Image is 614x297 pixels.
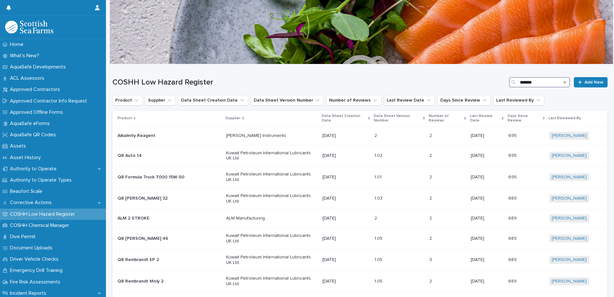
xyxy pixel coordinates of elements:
button: Number of Reviews [326,95,381,105]
tr: Alkalinity Reagent[PERSON_NAME] Instruments[DATE]22 22 [DATE]695695 [PERSON_NAME] [112,126,608,145]
p: What's New? [7,53,44,59]
p: Last Reviewed By [548,115,581,122]
p: [DATE] [322,279,370,284]
p: Fire Risk Assessments [7,279,66,285]
p: 2 [374,132,378,139]
p: 2 [429,132,433,139]
button: Last Review Date [384,95,435,105]
p: Days Since Review [508,113,541,124]
p: Authority to Operate Types [7,177,77,183]
p: Kuwait Petroleum International Lubricants UK Ltd [226,233,317,244]
p: 689 [508,256,518,263]
p: ALM 2 STROKE [118,216,221,221]
p: [DATE] [322,175,370,180]
p: Incident Reports [7,290,51,296]
p: ALM Manufacturing [226,216,317,221]
p: AquaSafe QR Codes [7,132,61,138]
p: 689 [508,194,518,201]
p: AquaSafe Developments [7,64,71,70]
p: 2 [429,277,433,284]
p: ACL Assessors [7,75,49,81]
p: 695 [508,132,518,139]
p: [DATE] [322,153,370,158]
p: Data Sheet Creation Date [322,113,366,124]
p: Product [118,115,132,122]
p: [PERSON_NAME] Instruments [226,133,317,139]
a: [PERSON_NAME] [552,175,587,180]
a: [PERSON_NAME] [552,133,587,139]
p: Approved Contractors [7,86,65,93]
p: Document Uploads [7,245,57,251]
p: Q8 Auto 14 [118,153,221,158]
p: Beaufort Scale [7,188,48,194]
p: 689 [508,277,518,284]
p: 689 [508,214,518,221]
p: 695 [508,173,518,180]
tr: Q8 [PERSON_NAME] 46Kuwait Petroleum International Lubricants UK Ltd[DATE]1.051.05 22 [DATE]689689... [112,228,608,249]
p: [DATE] [471,236,503,241]
a: Add New [574,77,608,87]
p: [DATE] [471,279,503,284]
p: [DATE] [322,196,370,201]
p: COSHH Chemical Manager [7,222,74,229]
p: [DATE] [322,257,370,263]
button: Product [112,95,143,105]
button: Data Sheet Creation Date [178,95,248,105]
p: Alkalinity Reagent [118,133,221,139]
p: Data Sheet Version Number [374,113,421,124]
p: [DATE] [471,216,503,221]
p: Q8 [PERSON_NAME] 46 [118,236,221,241]
p: Q8 Rembrandt EP 2 [118,257,221,263]
p: Asset History [7,155,46,161]
a: [PERSON_NAME] [552,216,587,221]
p: [DATE] [471,175,503,180]
p: Dive Permit [7,234,41,240]
p: 1.05 [374,256,384,263]
p: Q8 Rembrandt Moly 2 [118,279,221,284]
p: [DATE] [471,196,503,201]
p: 2 [429,214,433,221]
tr: Q8 Formula Truck 7000 15W-50Kuwait Petroleum International Lubricants UK Ltd[DATE]1.011.01 22 [DA... [112,166,608,188]
button: Last Reviewed By [493,95,544,105]
p: 2 [429,152,433,158]
p: Number of Reviews [429,113,462,124]
p: 1.05 [374,235,384,241]
p: Approved Contractor Info Request [7,98,92,104]
p: 689 [508,235,518,241]
img: bPIBxiqnSb2ggTQWdOVV [5,21,53,33]
button: Supplier [145,95,176,105]
a: [PERSON_NAME] [552,153,587,158]
p: 2 [429,194,433,201]
p: Q8 [PERSON_NAME] 32 [118,196,221,201]
h1: COSHH Low Hazard Register [112,78,506,87]
p: Supplier [225,115,241,122]
p: 1.05 [374,277,384,284]
p: [DATE] [322,236,370,241]
button: Days Since Review [437,95,491,105]
p: 1.03 [374,194,384,201]
a: [PERSON_NAME] [552,236,587,241]
p: Kuwait Petroleum International Lubricants UK Ltd [226,255,317,265]
p: Approved Offline Forms [7,109,68,115]
p: [DATE] [471,153,503,158]
tr: Q8 Rembrandt Moly 2Kuwait Petroleum International Lubricants UK Ltd[DATE]1.051.05 22 [DATE]689689... [112,271,608,292]
a: [PERSON_NAME] [552,196,587,201]
tr: Q8 Rembrandt EP 2Kuwait Petroleum International Lubricants UK Ltd[DATE]1.051.05 33 [DATE]689689 [... [112,249,608,271]
p: COSHH Low Hazard Register [7,211,80,217]
button: Data Sheet Version Number [251,95,324,105]
input: Search [509,77,570,87]
p: Kuwait Petroleum International Lubricants UK Ltd [226,276,317,287]
p: Kuwait Petroleum International Lubricants UK Ltd [226,150,317,161]
p: Driver Vehicle Checks [7,256,64,262]
tr: ALM 2 STROKEALM Manufacturing[DATE]22 22 [DATE]689689 [PERSON_NAME] [112,209,608,228]
p: Kuwait Petroleum International Lubricants UK Ltd [226,193,317,204]
p: Q8 Formula Truck 7000 15W-50 [118,175,221,180]
p: 2 [429,235,433,241]
p: Authority to Operate [7,166,62,172]
a: [PERSON_NAME] [552,279,587,284]
p: Assets [7,143,31,149]
p: 2 [374,214,378,221]
p: [DATE] [322,133,370,139]
p: Last Review Date [470,113,500,124]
